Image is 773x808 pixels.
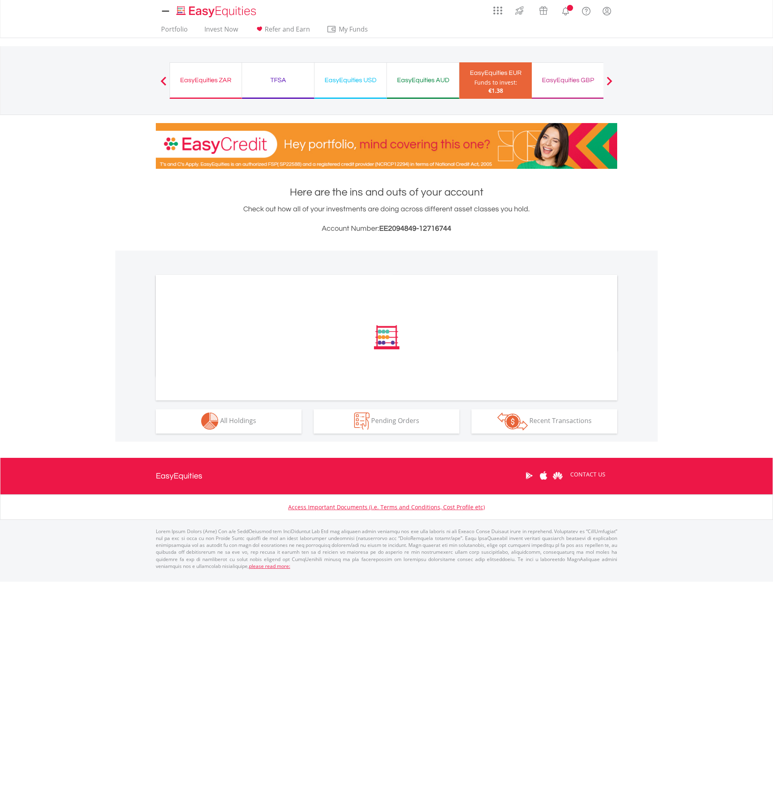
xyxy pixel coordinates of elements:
a: Notifications [555,2,576,18]
a: Vouchers [531,2,555,17]
img: pending_instructions-wht.png [354,413,370,430]
img: holdings-wht.png [201,413,219,430]
img: EasyEquities_Logo.png [175,5,259,18]
span: All Holdings [220,416,256,425]
a: Google Play [522,463,536,488]
a: Apple [536,463,550,488]
div: EasyEquities EUR [464,67,527,79]
a: please read more: [249,563,290,570]
span: Recent Transactions [529,416,592,425]
button: Recent Transactions [471,409,617,434]
h1: Here are the ins and outs of your account [156,185,617,200]
div: EasyEquities USD [319,74,382,86]
button: Pending Orders [314,409,459,434]
div: EasyEquities ZAR [175,74,237,86]
div: EasyEquities AUD [392,74,454,86]
a: Huawei [550,463,565,488]
img: transactions-zar-wht.png [497,413,528,430]
button: Next [601,81,618,89]
a: Home page [173,2,259,18]
div: TFSA [247,74,309,86]
a: Refer and Earn [251,25,313,38]
span: EE2094849-12716744 [379,225,451,232]
span: My Funds [327,24,380,34]
h3: Account Number: [156,223,617,234]
img: grid-menu-icon.svg [493,6,502,15]
button: All Holdings [156,409,302,434]
img: vouchers-v2.svg [537,4,550,17]
a: Invest Now [201,25,241,38]
div: Check out how all of your investments are doing across different asset classes you hold. [156,204,617,234]
span: Pending Orders [371,416,419,425]
a: Portfolio [158,25,191,38]
button: Previous [155,81,172,89]
span: Refer and Earn [265,25,310,34]
a: EasyEquities [156,458,202,494]
a: FAQ's and Support [576,2,597,18]
a: My Profile [597,2,617,20]
img: EasyCredit Promotion Banner [156,123,617,169]
div: Funds to invest: [474,79,517,87]
a: CONTACT US [565,463,611,486]
a: AppsGrid [488,2,508,15]
p: Lorem Ipsum Dolors (Ame) Con a/e SeddOeiusmod tem InciDiduntut Lab Etd mag aliquaen admin veniamq... [156,528,617,570]
span: €1.38 [488,87,503,94]
a: Access Important Documents (i.e. Terms and Conditions, Cost Profile etc) [288,503,485,511]
img: thrive-v2.svg [513,4,526,17]
div: EasyEquities GBP [537,74,599,86]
